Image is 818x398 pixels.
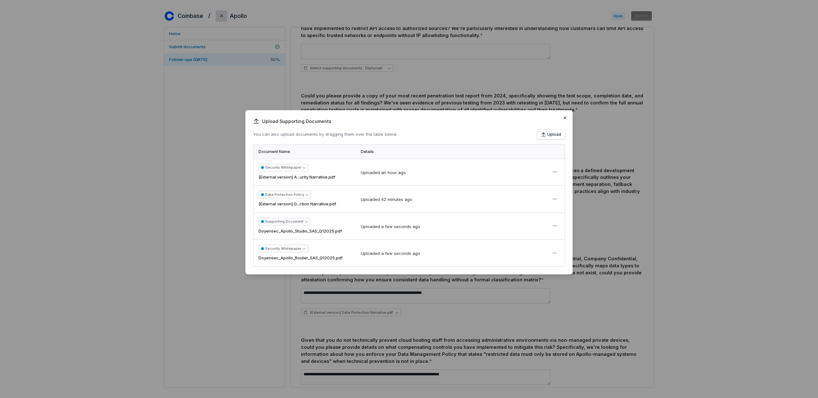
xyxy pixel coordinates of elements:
div: Details [361,149,540,154]
div: Uploaded [361,250,420,257]
button: Supporting Document [259,218,310,226]
div: Document Name [259,149,351,154]
button: Data Protection Policy [259,191,311,198]
div: Uploaded [361,196,412,203]
span: Doyensec_Apollo_Studio_SAS_Q12025.pdf [259,228,342,234]
div: a few seconds ago [381,224,420,230]
div: 42 minutes ago [381,196,412,203]
span: Upload Supporting Documents [253,118,565,125]
div: Uploaded [361,170,406,176]
div: Uploaded [361,224,420,230]
button: Security Whitepaper [259,245,308,252]
span: [External version] A...urity Narrative.pdf [259,174,335,180]
button: Upload [537,130,565,139]
span: Doyensec_Apollo_Router_SAS_Q12025.pdf [259,255,343,261]
span: [External version] D...ction Narrative.pdf [259,201,336,207]
div: a few seconds ago [381,250,420,257]
button: Security Whitepaper [259,164,308,172]
p: You can also upload documents by dragging them over the table below. [253,131,397,138]
div: an hour ago [381,170,406,176]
